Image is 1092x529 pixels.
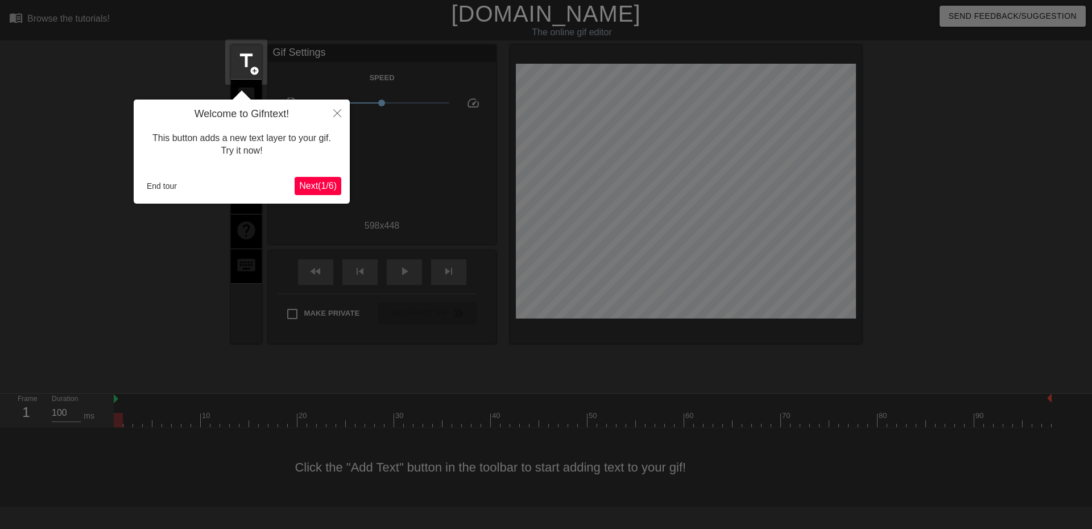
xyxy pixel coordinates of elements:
div: This button adds a new text layer to your gif. Try it now! [142,121,341,169]
button: Next [295,177,341,195]
span: Next ( 1 / 6 ) [299,181,337,191]
h4: Welcome to Gifntext! [142,108,341,121]
button: Close [325,100,350,126]
button: End tour [142,177,181,195]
